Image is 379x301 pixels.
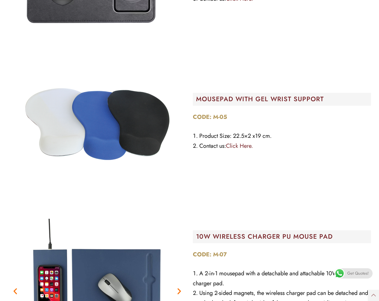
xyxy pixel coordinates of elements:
li: Contact us: [193,141,371,151]
div: Previous slide [11,287,19,295]
img: M-05-mousepad-coverage-1 [17,44,177,204]
strong: CODE: M-07 [193,250,227,259]
h2: 10W WIRELESS CHARGER PU MOUSE PAD [196,234,371,240]
div: Next slide [175,287,183,295]
div: Image Carousel [8,44,186,204]
span: Get Quotes! [347,268,369,279]
h2: MOUSEPAD WITH GEL WRIST SUPPORT [196,96,371,102]
a: Click Here. [226,142,253,150]
li: A 2-in-1 mousepad with a detachable and attachable 10W wireless charger pad. [193,269,371,288]
li: Product Size: 22.5×2 x19 cm. [193,131,371,141]
strong: CODE: M-05 [193,113,227,121]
